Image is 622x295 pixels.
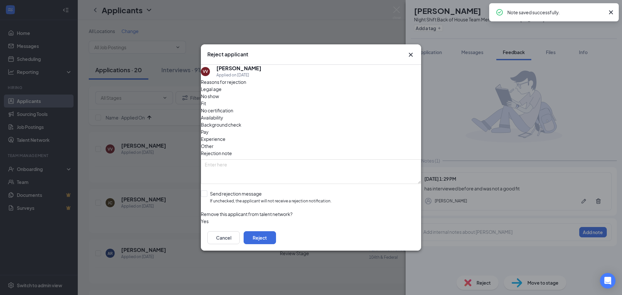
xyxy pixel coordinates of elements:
span: Fit [201,100,206,107]
svg: Cross [607,8,615,16]
span: Availability [201,114,223,121]
span: Background check [201,121,241,128]
button: Reject [244,231,276,244]
span: Pay [201,128,209,135]
div: VV [203,69,208,74]
svg: Cross [407,51,415,59]
h5: [PERSON_NAME] [216,65,261,72]
div: Note saved successfully. [507,8,605,16]
span: Legal age [201,85,222,93]
svg: CheckmarkCircle [496,8,503,16]
span: No certification [201,107,233,114]
span: Other [201,142,213,150]
span: Yes [201,218,209,225]
h3: Reject applicant [207,51,248,58]
div: Open Intercom Messenger [600,273,616,289]
span: Remove this applicant from talent network? [201,211,293,217]
button: Close [407,51,415,59]
span: No show [201,93,219,100]
span: Reasons for rejection [201,79,246,85]
span: Experience [201,135,225,142]
span: Rejection note [201,150,232,156]
div: Applied on [DATE] [216,72,261,78]
button: Cancel [207,231,240,244]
